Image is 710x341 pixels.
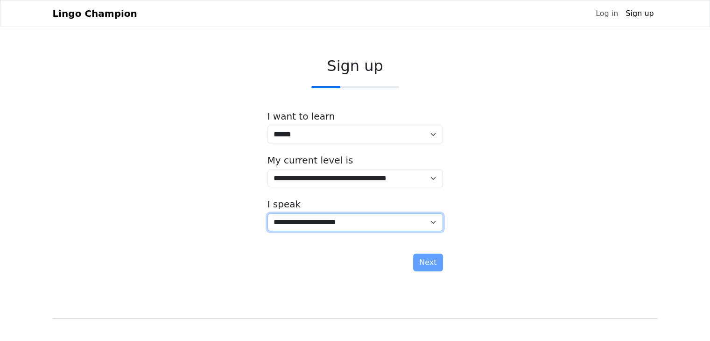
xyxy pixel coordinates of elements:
a: Sign up [622,4,657,23]
label: I speak [267,199,301,210]
label: I want to learn [267,111,335,122]
h2: Sign up [267,57,443,75]
a: Log in [592,4,622,23]
label: My current level is [267,155,353,166]
a: Lingo Champion [53,4,137,23]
